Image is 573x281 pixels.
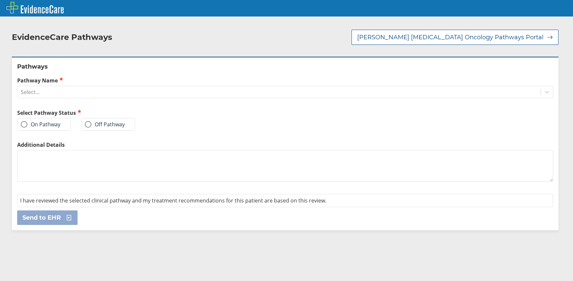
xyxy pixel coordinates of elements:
img: EvidenceCare [7,2,64,14]
button: Send to EHR [17,210,78,225]
h2: Select Pathway Status [17,109,283,116]
h2: Pathways [17,63,553,71]
span: I have reviewed the selected clinical pathway and my treatment recommendations for this patient a... [20,197,326,204]
label: On Pathway [21,121,60,128]
div: Select... [21,88,40,96]
h2: EvidenceCare Pathways [12,32,112,42]
label: Off Pathway [85,121,125,128]
label: Additional Details [17,141,553,148]
button: [PERSON_NAME] [MEDICAL_DATA] Oncology Pathways Portal [352,30,558,45]
span: [PERSON_NAME] [MEDICAL_DATA] Oncology Pathways Portal [357,33,544,41]
label: Pathway Name [17,77,553,84]
span: Send to EHR [22,214,61,222]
